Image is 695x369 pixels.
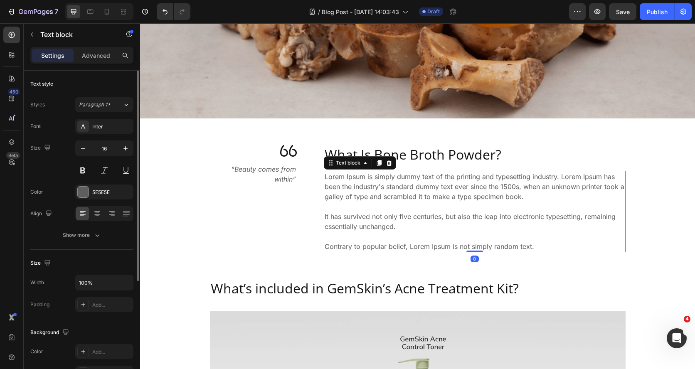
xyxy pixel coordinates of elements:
[30,348,43,355] div: Color
[185,148,485,228] p: Lorem Ipsum is simply dummy text of the printing and typesetting industry. Lorem Ipsum has been t...
[92,348,131,356] div: Add...
[322,7,399,16] span: Blog Post - [DATE] 14:03:43
[8,89,20,95] div: 450
[92,123,131,130] div: Inter
[32,49,74,54] div: Domain Overview
[30,327,71,338] div: Background
[75,97,133,112] button: Paragraph 1*
[92,301,131,309] div: Add...
[22,22,91,28] div: Domain: [DOMAIN_NAME]
[30,143,52,154] div: Size
[71,256,485,274] p: What’s included in GemSkin’s Acne Treatment Kit?
[647,7,668,16] div: Publish
[640,3,675,20] button: Publish
[91,142,156,160] i: “Beauty comes from within”
[92,49,140,54] div: Keywords by Traffic
[318,7,320,16] span: /
[185,123,485,140] p: What Is Bone Broth Powder?
[30,80,53,88] div: Text style
[13,22,20,28] img: website_grey.svg
[30,101,45,108] div: Styles
[30,208,54,219] div: Align
[6,152,20,159] div: Beta
[79,101,111,108] span: Paragraph 1*
[427,8,440,15] span: Draft
[184,122,486,141] h2: Rich Text Editor. Editing area: main
[30,279,44,286] div: Width
[22,48,29,55] img: tab_domain_overview_orange.svg
[609,3,636,20] button: Save
[40,30,111,39] p: Text block
[76,275,133,290] input: Auto
[140,23,695,369] iframe: Design area
[83,48,89,55] img: tab_keywords_by_traffic_grey.svg
[23,13,41,20] div: v 4.0.25
[92,189,131,196] div: 5E5E5E
[82,51,110,60] p: Advanced
[157,3,190,20] div: Undo/Redo
[30,188,43,196] div: Color
[667,328,687,348] iframe: Intercom live chat
[684,316,690,322] span: 4
[30,258,52,269] div: Size
[63,231,101,239] div: Show more
[30,301,49,308] div: Padding
[70,140,157,162] div: Rich Text Editor. Editing area: main
[30,123,41,130] div: Font
[140,122,157,133] img: Alt Image
[54,7,58,17] p: 7
[30,228,133,243] button: Show more
[3,3,62,20] button: 7
[13,13,20,20] img: logo_orange.svg
[616,8,630,15] span: Save
[41,51,64,60] p: Settings
[330,232,339,239] div: 0
[194,136,222,143] div: Text block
